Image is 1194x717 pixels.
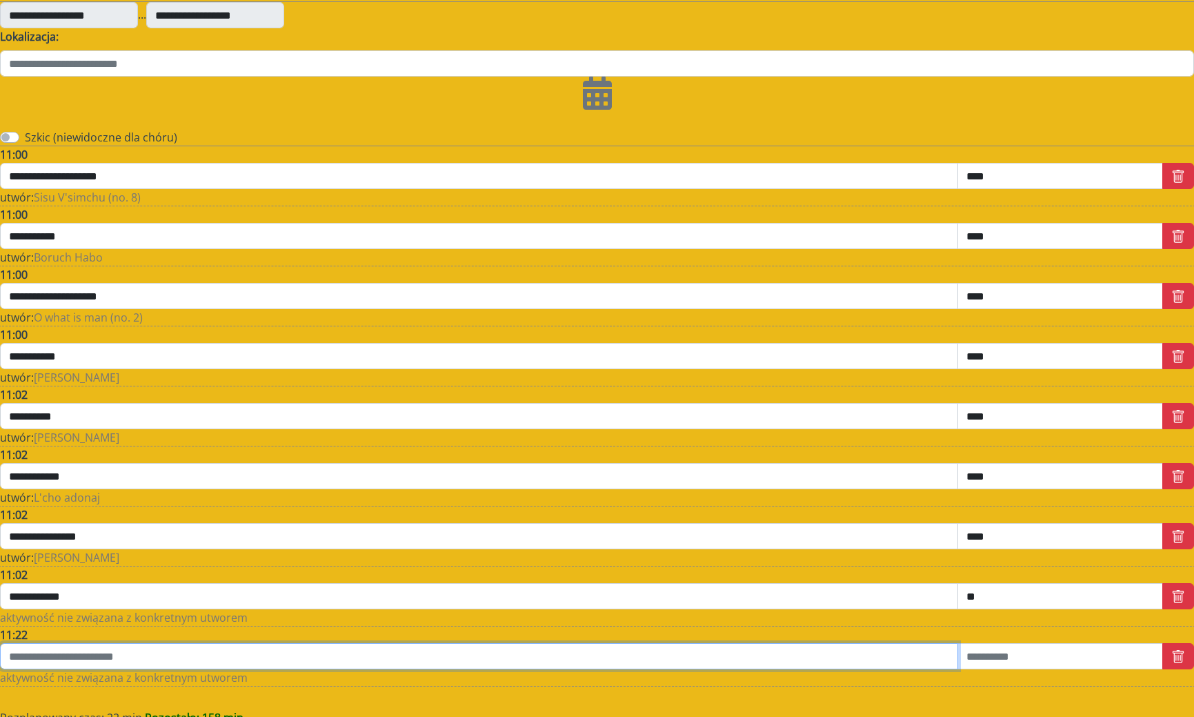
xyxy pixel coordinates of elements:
[1162,343,1194,369] button: trash
[34,550,119,565] span: [PERSON_NAME]
[1171,650,1185,664] svg: trash
[1162,643,1194,669] button: trash
[25,129,177,146] label: Szkic (niewidoczne dla chóru)
[1171,530,1185,544] svg: trash
[34,370,119,385] span: [PERSON_NAME]
[34,430,119,445] span: [PERSON_NAME]
[1162,403,1194,429] button: trash
[34,490,100,505] span: L'cho adonaj
[1162,283,1194,309] button: trash
[1162,223,1194,249] button: trash
[34,250,103,265] span: Boruch Habo
[1162,163,1194,189] button: trash
[1162,523,1194,549] button: trash
[1171,290,1185,304] svg: trash
[1171,590,1185,604] svg: trash
[34,310,143,325] span: O what is man (no. 2)
[1171,350,1185,364] svg: trash
[1171,170,1185,184] svg: trash
[1171,470,1185,484] svg: trash
[1162,463,1194,489] button: trash
[1162,583,1194,609] button: trash
[1171,410,1185,424] svg: trash
[1171,230,1185,244] svg: trash
[34,190,141,205] span: Sisu V'simchu (no. 8)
